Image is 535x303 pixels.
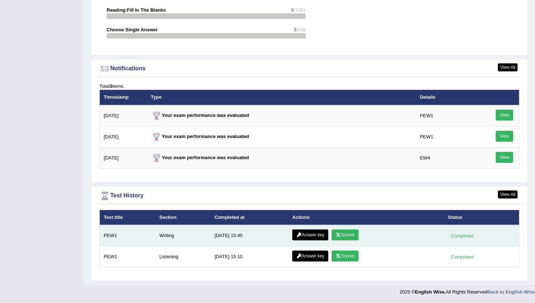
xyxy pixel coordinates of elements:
div: Notifications [99,63,519,74]
td: [DATE] 15:45 [211,225,289,247]
div: Total items. [99,83,519,90]
td: PEW1 [100,225,155,247]
a: View [496,152,513,163]
span: /1301 [294,7,306,13]
span: /336 [297,27,306,32]
a: View [496,131,513,142]
th: Section [155,210,211,225]
span: 0 [294,27,296,32]
a: View [496,110,513,121]
strong: Your exam performance was evaluated [151,155,249,160]
strong: Your exam performance was evaluated [151,113,249,118]
th: Details [416,90,476,105]
td: Writing [155,225,211,247]
th: Type [147,90,416,105]
th: Test title [100,210,155,225]
a: Scores [332,229,358,240]
strong: Choose Single Answer [107,27,158,32]
a: Scores [332,251,358,261]
td: [DATE] [100,126,147,147]
th: Completed at [211,210,289,225]
td: PEW1 [416,105,476,127]
a: Answer key [292,251,328,261]
div: Completed [448,253,476,261]
th: Actions [288,210,444,225]
b: 3 [109,83,112,89]
span: 0 [291,7,294,13]
a: Back to English Wise [487,289,535,295]
div: Completed [448,232,476,240]
td: PEW1 [416,126,476,147]
th: Timestamp [100,90,147,105]
strong: Your exam performance was evaluated [151,134,249,139]
div: Test History [99,190,519,201]
td: [DATE] 15:10 [211,247,289,268]
a: View All [498,190,518,198]
th: Status [444,210,519,225]
a: Answer key [292,229,328,240]
div: 2025 © All Rights Reserved [400,285,535,295]
td: PEW1 [100,247,155,268]
strong: Reading:Fill In The Blanks [107,7,166,13]
td: Listening [155,247,211,268]
strong: English Wise. [415,289,445,295]
td: EW4 [416,147,476,169]
td: [DATE] [100,105,147,127]
a: View All [498,63,518,71]
td: [DATE] [100,147,147,169]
